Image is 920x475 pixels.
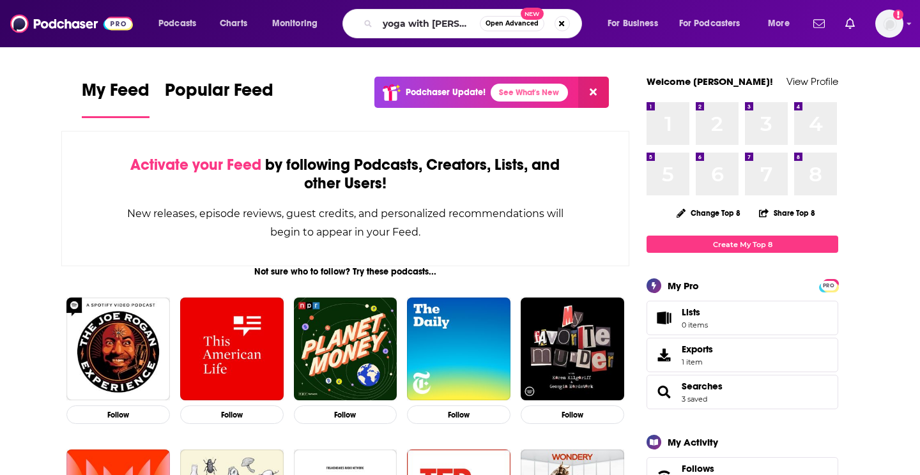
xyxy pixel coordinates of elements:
button: open menu [671,13,759,34]
a: My Feed [82,79,149,118]
img: Planet Money [294,298,397,401]
a: Show notifications dropdown [840,13,860,34]
p: Podchaser Update! [406,87,486,98]
span: Monitoring [272,15,318,33]
button: Open AdvancedNew [480,16,544,31]
span: Lists [682,306,700,318]
a: Welcome [PERSON_NAME]! [647,75,773,87]
div: My Activity [668,436,718,448]
button: Follow [521,405,624,424]
a: Create My Top 8 [647,236,838,253]
button: open menu [599,13,674,34]
div: New releases, episode reviews, guest credits, and personalized recommendations will begin to appe... [126,204,565,241]
span: My Feed [82,79,149,109]
span: Exports [651,346,677,364]
span: Activate your Feed [130,155,261,174]
span: Popular Feed [165,79,273,109]
a: Popular Feed [165,79,273,118]
a: Exports [647,338,838,372]
a: Charts [211,13,255,34]
span: Open Advanced [486,20,539,27]
span: PRO [821,281,836,290]
button: Change Top 8 [669,205,748,221]
svg: Add a profile image [893,10,903,20]
img: The Joe Rogan Experience [66,298,170,401]
a: See What's New [491,84,568,102]
span: Podcasts [158,15,196,33]
span: New [521,8,544,20]
span: For Podcasters [679,15,740,33]
img: My Favorite Murder with Karen Kilgariff and Georgia Hardstark [521,298,624,401]
button: open menu [149,13,213,34]
img: This American Life [180,298,284,401]
img: User Profile [875,10,903,38]
span: Logged in as kkade [875,10,903,38]
a: 3 saved [682,395,707,403]
img: Podchaser - Follow, Share and Rate Podcasts [10,11,133,36]
span: Exports [682,343,713,355]
button: Follow [294,405,397,424]
span: More [768,15,790,33]
span: Lists [682,306,708,318]
img: The Daily [407,298,510,401]
div: My Pro [668,280,699,292]
span: Lists [651,309,677,327]
button: Follow [180,405,284,424]
a: Follows [682,463,799,474]
button: Follow [66,405,170,424]
a: PRO [821,280,836,290]
input: Search podcasts, credits, & more... [378,13,480,34]
a: Searches [651,383,677,401]
span: 1 item [682,358,713,366]
span: For Business [608,15,658,33]
span: Charts [220,15,247,33]
button: Share Top 8 [758,200,816,225]
span: Searches [647,375,838,409]
a: View Profile [786,75,838,87]
a: Searches [682,381,723,392]
div: Not sure who to follow? Try these podcasts... [61,266,629,277]
span: Follows [682,463,714,474]
button: Show profile menu [875,10,903,38]
button: open menu [759,13,806,34]
div: by following Podcasts, Creators, Lists, and other Users! [126,156,565,193]
div: Search podcasts, credits, & more... [355,9,594,38]
span: 0 items [682,320,708,329]
a: Lists [647,301,838,335]
a: Show notifications dropdown [808,13,830,34]
button: open menu [263,13,334,34]
button: Follow [407,405,510,424]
